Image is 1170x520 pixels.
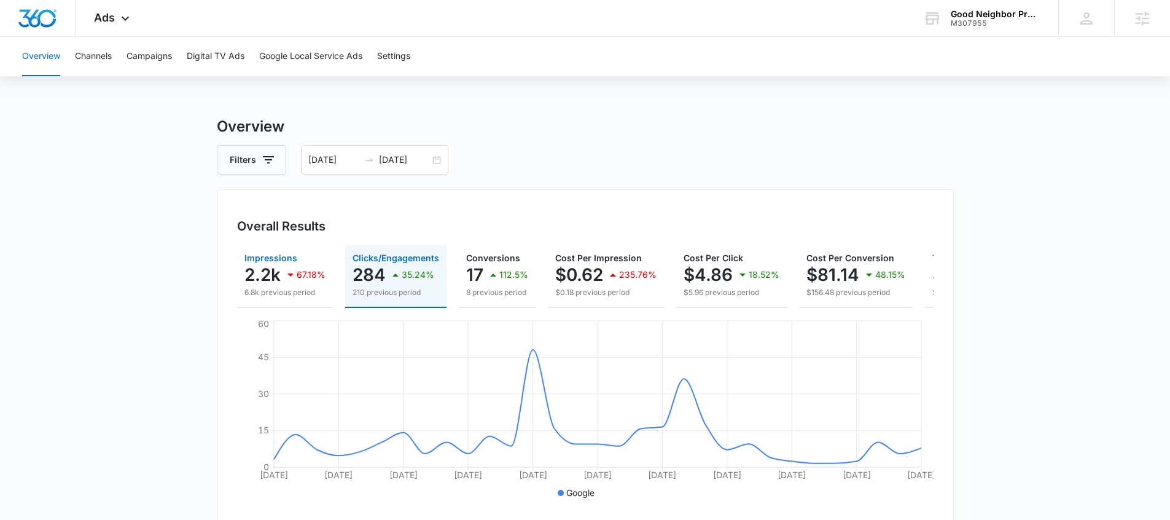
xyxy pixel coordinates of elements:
[583,470,612,480] tspan: [DATE]
[258,388,269,399] tspan: 30
[353,253,439,263] span: Clicks/Engagements
[499,270,528,279] p: 112.5%
[684,265,733,285] p: $4.86
[187,37,244,76] button: Digital TV Ads
[244,287,326,298] p: 6.8k previous period
[353,265,386,285] p: 284
[907,470,935,480] tspan: [DATE]
[555,265,603,285] p: $0.62
[258,318,269,329] tspan: 60
[806,253,894,263] span: Cost Per Conversion
[875,270,905,279] p: 48.15%
[244,253,297,263] span: Impressions
[364,155,374,165] span: swap-right
[555,253,642,263] span: Cost Per Impression
[260,470,288,480] tspan: [DATE]
[806,265,859,285] p: $81.14
[842,470,870,480] tspan: [DATE]
[75,37,112,76] button: Channels
[297,270,326,279] p: 67.18%
[555,287,657,298] p: $0.18 previous period
[258,352,269,362] tspan: 45
[566,486,595,499] p: Google
[932,287,1060,298] p: $1,251.80 previous period
[648,470,676,480] tspan: [DATE]
[263,462,269,472] tspan: 0
[466,287,528,298] p: 8 previous period
[364,155,374,165] span: to
[258,425,269,435] tspan: 15
[684,253,743,263] span: Cost Per Click
[217,116,954,138] h3: Overview
[619,270,657,279] p: 235.76%
[454,470,482,480] tspan: [DATE]
[22,37,60,76] button: Overview
[217,145,286,175] button: Filters
[237,217,326,235] h3: Overall Results
[951,19,1040,28] div: account id
[402,270,434,279] p: 35.24%
[932,253,983,263] span: Total Spend
[684,287,779,298] p: $5.96 previous period
[324,470,353,480] tspan: [DATE]
[466,253,520,263] span: Conversions
[518,470,547,480] tspan: [DATE]
[951,9,1040,19] div: account name
[466,265,483,285] p: 17
[127,37,172,76] button: Campaigns
[259,37,362,76] button: Google Local Service Ads
[778,470,806,480] tspan: [DATE]
[712,470,741,480] tspan: [DATE]
[308,153,359,167] input: Start date
[94,11,115,24] span: Ads
[389,470,417,480] tspan: [DATE]
[377,37,410,76] button: Settings
[806,287,905,298] p: $156.48 previous period
[932,265,1015,285] p: $1,379.40
[749,270,779,279] p: 18.52%
[379,153,430,167] input: End date
[353,287,439,298] p: 210 previous period
[244,265,281,285] p: 2.2k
